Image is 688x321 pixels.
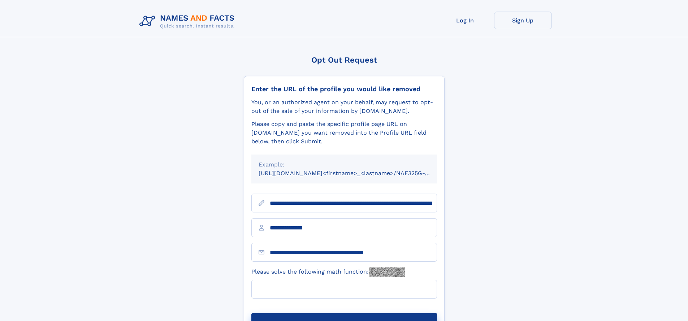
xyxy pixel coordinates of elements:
[494,12,552,29] a: Sign Up
[251,267,405,277] label: Please solve the following math function:
[137,12,241,31] img: Logo Names and Facts
[244,55,445,64] div: Opt Out Request
[251,120,437,146] div: Please copy and paste the specific profile page URL on [DOMAIN_NAME] you want removed into the Pr...
[251,98,437,115] div: You, or an authorized agent on your behalf, may request to opt-out of the sale of your informatio...
[251,85,437,93] div: Enter the URL of the profile you would like removed
[436,12,494,29] a: Log In
[259,170,451,177] small: [URL][DOMAIN_NAME]<firstname>_<lastname>/NAF325G-xxxxxxxx
[259,160,430,169] div: Example:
